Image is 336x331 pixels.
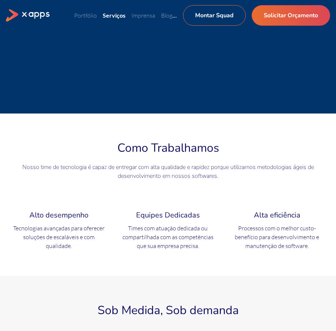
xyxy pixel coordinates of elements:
a: Montar Squad [183,5,246,26]
h4: Equipes Dedicadas [122,210,214,221]
a: Serviços [103,12,125,19]
a: Vagas [178,12,193,19]
p: Tecnologias avançadas para oferecer soluções de escaláveis e com qualidade. [13,224,105,250]
a: Blog [161,12,172,19]
h4: Alto desempenho [13,210,105,221]
a: Imprensa [131,12,155,19]
h3: Sob Medida, Sob demanda [7,302,329,319]
a: Solicitar Orçamento [252,5,330,26]
h3: Como Trabalhamos [7,139,329,157]
p: Processos com o melhor custo-benefício para desenvolvimento e manutenção de software. [231,224,323,250]
p: Nosso time de tecnologia é capaz de entregar com alta qualidade e rapidez porque utilizamos metod... [7,163,329,180]
p: Times com atuação dedicada ou compartilhada com as competências que sua empresa precisa. [122,224,214,250]
a: Portfólio [74,12,97,19]
h4: Alta eficiência [231,210,323,221]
